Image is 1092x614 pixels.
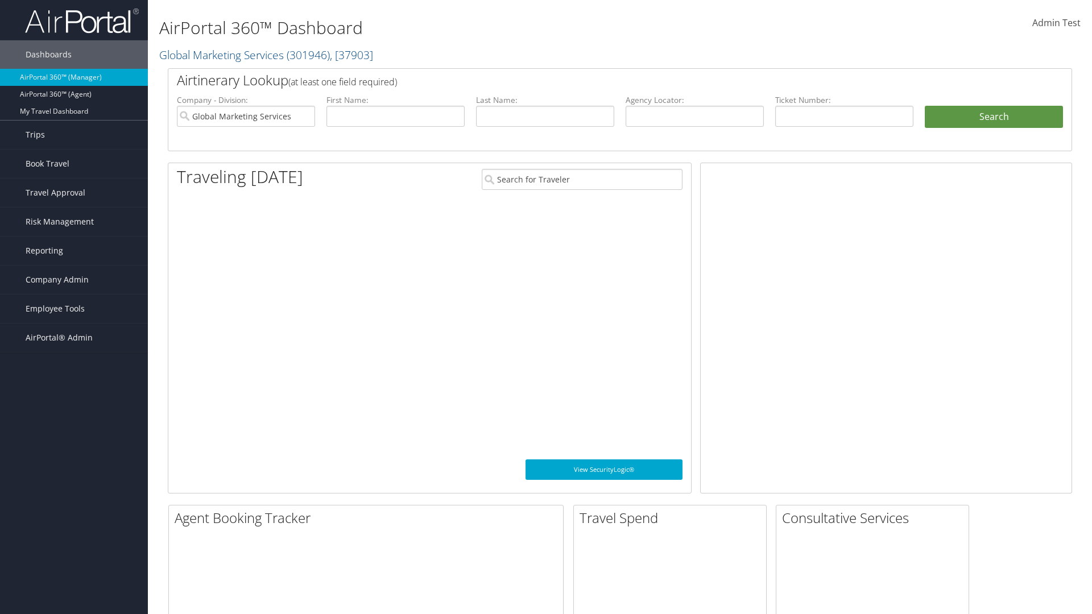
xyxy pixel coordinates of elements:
[775,94,913,106] label: Ticket Number:
[476,94,614,106] label: Last Name:
[159,47,373,63] a: Global Marketing Services
[925,106,1063,128] button: Search
[26,179,85,207] span: Travel Approval
[326,94,465,106] label: First Name:
[1032,6,1081,41] a: Admin Test
[626,94,764,106] label: Agency Locator:
[526,459,682,480] a: View SecurityLogic®
[330,47,373,63] span: , [ 37903 ]
[177,165,303,189] h1: Traveling [DATE]
[26,265,89,294] span: Company Admin
[175,508,563,528] h2: Agent Booking Tracker
[288,76,397,88] span: (at least one field required)
[26,208,94,236] span: Risk Management
[580,508,766,528] h2: Travel Spend
[177,94,315,106] label: Company - Division:
[177,70,988,90] h2: Airtinerary Lookup
[25,7,139,34] img: airportal-logo.png
[26,237,63,265] span: Reporting
[159,16,773,40] h1: AirPortal 360™ Dashboard
[287,47,330,63] span: ( 301946 )
[782,508,969,528] h2: Consultative Services
[482,169,682,190] input: Search for Traveler
[26,121,45,149] span: Trips
[26,40,72,69] span: Dashboards
[26,150,69,178] span: Book Travel
[26,323,93,352] span: AirPortal® Admin
[26,294,85,323] span: Employee Tools
[1032,16,1081,29] span: Admin Test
